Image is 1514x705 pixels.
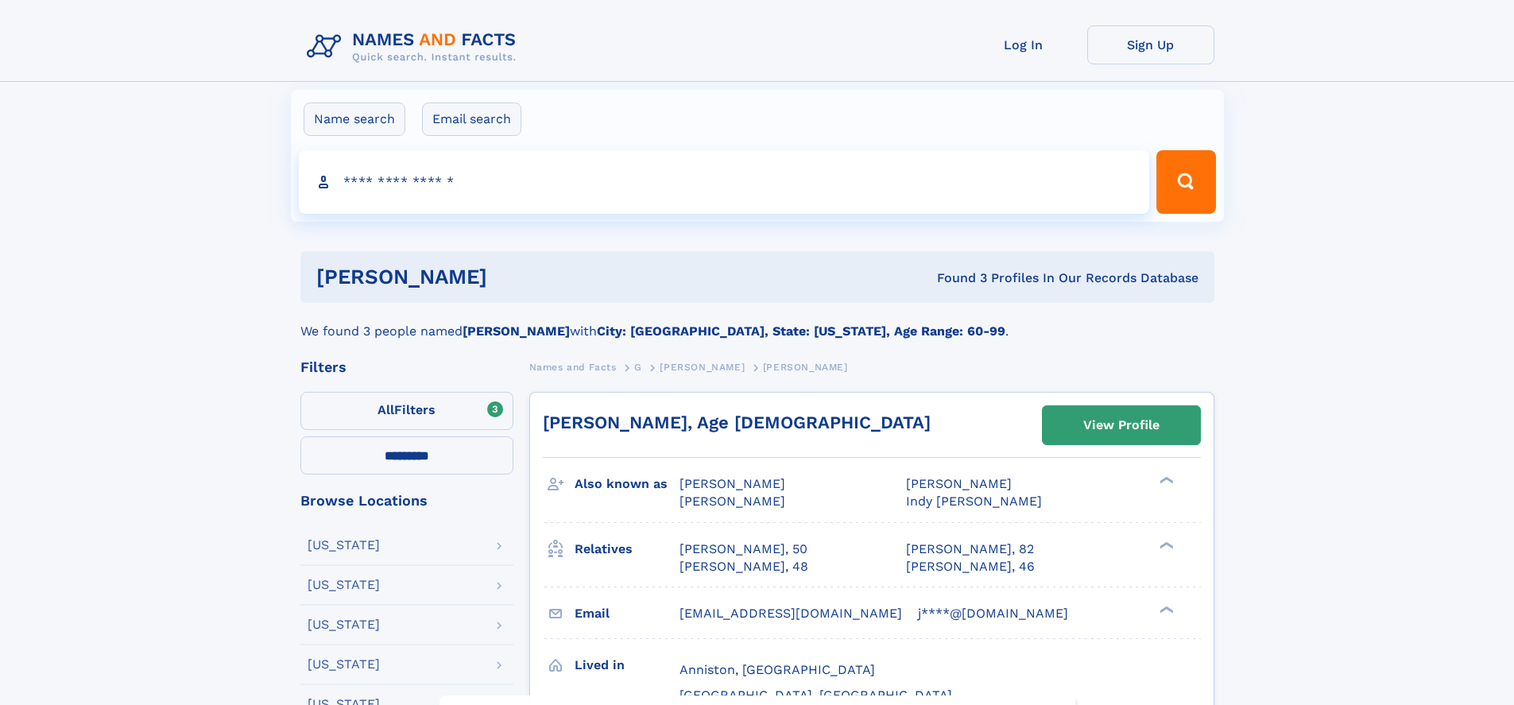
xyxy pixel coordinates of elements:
[575,471,680,498] h3: Also known as
[1156,475,1175,486] div: ❯
[529,357,617,377] a: Names and Facts
[906,540,1034,558] a: [PERSON_NAME], 82
[906,558,1035,575] a: [PERSON_NAME], 46
[1083,407,1160,444] div: View Profile
[299,150,1150,214] input: search input
[304,103,405,136] label: Name search
[300,392,513,430] label: Filters
[1156,540,1175,550] div: ❯
[763,362,848,373] span: [PERSON_NAME]
[680,662,875,677] span: Anniston, [GEOGRAPHIC_DATA]
[906,476,1012,491] span: [PERSON_NAME]
[1087,25,1214,64] a: Sign Up
[680,540,807,558] a: [PERSON_NAME], 50
[575,600,680,627] h3: Email
[1156,150,1215,214] button: Search Button
[660,357,745,377] a: [PERSON_NAME]
[597,323,1005,339] b: City: [GEOGRAPHIC_DATA], State: [US_STATE], Age Range: 60-99
[575,536,680,563] h3: Relatives
[308,579,380,591] div: [US_STATE]
[712,269,1198,287] div: Found 3 Profiles In Our Records Database
[422,103,521,136] label: Email search
[634,357,642,377] a: G
[680,494,785,509] span: [PERSON_NAME]
[906,494,1042,509] span: Indy [PERSON_NAME]
[680,476,785,491] span: [PERSON_NAME]
[680,558,808,575] a: [PERSON_NAME], 48
[463,323,570,339] b: [PERSON_NAME]
[308,618,380,631] div: [US_STATE]
[543,413,931,432] a: [PERSON_NAME], Age [DEMOGRAPHIC_DATA]
[300,303,1214,341] div: We found 3 people named with .
[308,539,380,552] div: [US_STATE]
[634,362,642,373] span: G
[1156,604,1175,614] div: ❯
[680,606,902,621] span: [EMAIL_ADDRESS][DOMAIN_NAME]
[378,402,394,417] span: All
[300,494,513,508] div: Browse Locations
[960,25,1087,64] a: Log In
[300,25,529,68] img: Logo Names and Facts
[316,267,712,287] h1: [PERSON_NAME]
[300,360,513,374] div: Filters
[575,652,680,679] h3: Lived in
[1043,406,1200,444] a: View Profile
[680,688,952,703] span: [GEOGRAPHIC_DATA], [GEOGRAPHIC_DATA]
[660,362,745,373] span: [PERSON_NAME]
[308,658,380,671] div: [US_STATE]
